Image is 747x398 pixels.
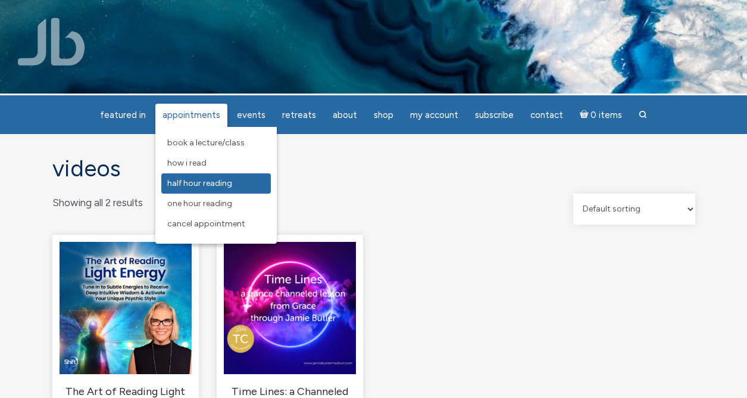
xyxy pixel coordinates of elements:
[167,198,232,209] span: One Hour Reading
[275,104,323,127] a: Retreats
[52,194,143,212] p: Showing all 2 results
[468,104,521,127] a: Subscribe
[167,219,245,229] span: Cancel Appointment
[237,110,265,120] span: Events
[161,214,271,234] a: Cancel Appointment
[523,104,570,127] a: Contact
[573,194,695,225] select: Shop order
[167,138,245,148] span: Book a Lecture/Class
[403,104,465,127] a: My Account
[93,104,153,127] a: featured in
[162,110,220,120] span: Appointments
[100,110,146,120] span: featured in
[367,104,401,127] a: Shop
[161,173,271,194] a: Half Hour Reading
[282,110,316,120] span: Retreats
[161,194,271,214] a: One Hour Reading
[374,110,393,120] span: Shop
[167,178,232,188] span: Half Hour Reading
[155,104,227,127] a: Appointments
[590,111,622,120] span: 0 items
[60,242,192,374] img: The Art of Reading Light Energy
[52,156,695,182] h1: Videos
[167,158,207,168] span: How I Read
[333,110,357,120] span: About
[224,242,356,374] img: Time Lines: a Channeled Lesson from Grace
[530,110,563,120] span: Contact
[161,153,271,173] a: How I Read
[230,104,273,127] a: Events
[18,18,85,66] img: Jamie Butler. The Everyday Medium
[573,102,630,127] a: Cart0 items
[475,110,514,120] span: Subscribe
[161,133,271,153] a: Book a Lecture/Class
[580,110,591,120] i: Cart
[410,110,458,120] span: My Account
[326,104,364,127] a: About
